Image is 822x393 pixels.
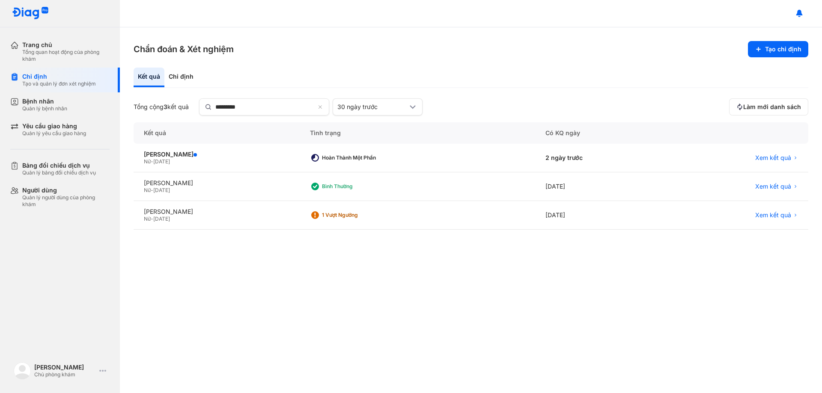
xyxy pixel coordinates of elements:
div: Tạo và quản lý đơn xét nghiệm [22,80,96,87]
span: 3 [164,103,167,110]
div: Chỉ định [22,73,96,80]
div: Kết quả [134,68,164,87]
div: Tổng cộng kết quả [134,103,189,111]
div: Tổng quan hoạt động của phòng khám [22,49,110,62]
div: [DATE] [535,172,665,201]
button: Tạo chỉ định [748,41,808,57]
span: [DATE] [153,216,170,222]
div: Bệnh nhân [22,98,67,105]
img: logo [14,362,31,379]
div: [PERSON_NAME] [144,179,289,187]
div: Quản lý người dùng của phòng khám [22,194,110,208]
span: Nữ [144,216,151,222]
div: Trang chủ [22,41,110,49]
span: Xem kết quả [755,211,791,219]
div: [PERSON_NAME] [34,363,96,371]
div: 2 ngày trước [535,144,665,172]
span: Nữ [144,187,151,193]
span: - [151,216,153,222]
span: Nữ [144,158,151,165]
div: Người dùng [22,186,110,194]
h3: Chẩn đoán & Xét nghiệm [134,43,234,55]
div: Kết quả [134,122,300,144]
span: - [151,158,153,165]
span: [DATE] [153,187,170,193]
div: Tình trạng [300,122,535,144]
span: - [151,187,153,193]
div: Chủ phòng khám [34,371,96,378]
div: Bảng đối chiếu dịch vụ [22,162,96,169]
div: Có KQ ngày [535,122,665,144]
div: Hoàn thành một phần [322,154,390,161]
img: logo [12,7,49,20]
div: [PERSON_NAME] [144,151,289,158]
span: [DATE] [153,158,170,165]
div: Bình thường [322,183,390,190]
div: Chỉ định [164,68,198,87]
div: Yêu cầu giao hàng [22,122,86,130]
span: Xem kết quả [755,154,791,162]
div: Quản lý bảng đối chiếu dịch vụ [22,169,96,176]
div: Quản lý bệnh nhân [22,105,67,112]
div: 1 Vượt ngưỡng [322,212,390,219]
span: Xem kết quả [755,183,791,190]
div: [DATE] [535,201,665,230]
div: 30 ngày trước [337,103,408,111]
span: Làm mới danh sách [743,103,801,111]
button: Làm mới danh sách [729,98,808,115]
div: Quản lý yêu cầu giao hàng [22,130,86,137]
div: [PERSON_NAME] [144,208,289,216]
